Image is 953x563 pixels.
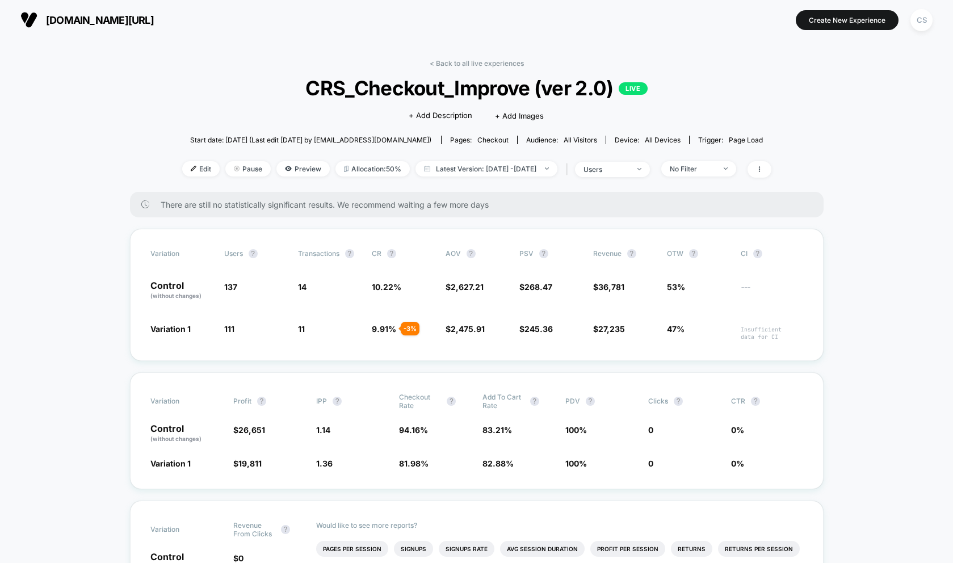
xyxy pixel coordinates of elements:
[316,541,388,557] li: Pages Per Session
[741,284,803,300] span: ---
[482,393,524,410] span: Add To Cart Rate
[500,541,585,557] li: Avg Session Duration
[482,459,514,468] span: 82.88 %
[674,397,683,406] button: ?
[731,397,745,405] span: CTR
[667,282,685,292] span: 53%
[671,541,712,557] li: Returns
[298,249,339,258] span: Transactions
[150,435,201,442] span: (without changes)
[446,282,484,292] span: $
[238,553,244,563] span: 0
[191,166,196,171] img: edit
[593,282,624,292] span: $
[150,281,213,300] p: Control
[298,324,305,334] span: 11
[667,324,685,334] span: 47%
[446,249,461,258] span: AOV
[753,249,762,258] button: ?
[372,249,381,258] span: CR
[150,292,201,299] span: (without changes)
[372,324,396,334] span: 9.91 %
[335,161,410,177] span: Allocation: 50%
[583,165,629,174] div: users
[150,324,191,334] span: Variation 1
[316,459,333,468] span: 1.36
[619,82,647,95] p: LIVE
[298,282,307,292] span: 14
[565,459,587,468] span: 100 %
[399,393,441,410] span: Checkout Rate
[593,324,625,334] span: $
[519,249,534,258] span: PSV
[372,282,401,292] span: 10.22 %
[648,425,653,435] span: 0
[233,397,251,405] span: Profit
[409,110,472,121] span: + Add Description
[606,136,689,144] span: Device:
[586,397,595,406] button: ?
[563,161,575,178] span: |
[333,397,342,406] button: ?
[648,397,668,405] span: Clicks
[344,166,349,172] img: rebalance
[741,249,803,258] span: CI
[565,425,587,435] span: 100 %
[467,249,476,258] button: ?
[907,9,936,32] button: CS
[598,324,625,334] span: 27,235
[415,161,557,177] span: Latest Version: [DATE] - [DATE]
[667,249,729,258] span: OTW
[225,161,271,177] span: Pause
[234,166,240,171] img: end
[161,200,801,209] span: There are still no statistically significant results. We recommend waiting a few more days
[238,425,265,435] span: 26,651
[731,459,744,468] span: 0 %
[224,249,243,258] span: users
[545,167,549,170] img: end
[316,425,330,435] span: 1.14
[524,324,553,334] span: 245.36
[399,459,429,468] span: 81.98 %
[20,11,37,28] img: Visually logo
[598,282,624,292] span: 36,781
[689,249,698,258] button: ?
[724,167,728,170] img: end
[238,459,262,468] span: 19,811
[519,324,553,334] span: $
[447,397,456,406] button: ?
[751,397,760,406] button: ?
[150,459,191,468] span: Variation 1
[401,322,419,335] div: - 3 %
[150,249,213,258] span: Variation
[564,136,597,144] span: All Visitors
[439,541,494,557] li: Signups Rate
[430,59,524,68] a: < Back to all live experiences
[249,249,258,258] button: ?
[316,521,803,530] p: Would like to see more reports?
[424,166,430,171] img: calendar
[399,425,428,435] span: 94.16 %
[316,397,327,405] span: IPP
[645,136,681,144] span: all devices
[257,397,266,406] button: ?
[539,249,548,258] button: ?
[648,459,653,468] span: 0
[450,136,509,144] div: Pages:
[482,425,512,435] span: 83.21 %
[477,136,509,144] span: checkout
[627,249,636,258] button: ?
[451,324,485,334] span: 2,475.91
[590,541,665,557] li: Profit Per Session
[150,393,213,410] span: Variation
[524,282,552,292] span: 268.47
[670,165,715,173] div: No Filter
[17,11,157,29] button: [DOMAIN_NAME][URL]
[224,324,234,334] span: 111
[729,136,763,144] span: Page Load
[394,541,433,557] li: Signups
[276,161,330,177] span: Preview
[593,249,622,258] span: Revenue
[150,424,222,443] p: Control
[796,10,899,30] button: Create New Experience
